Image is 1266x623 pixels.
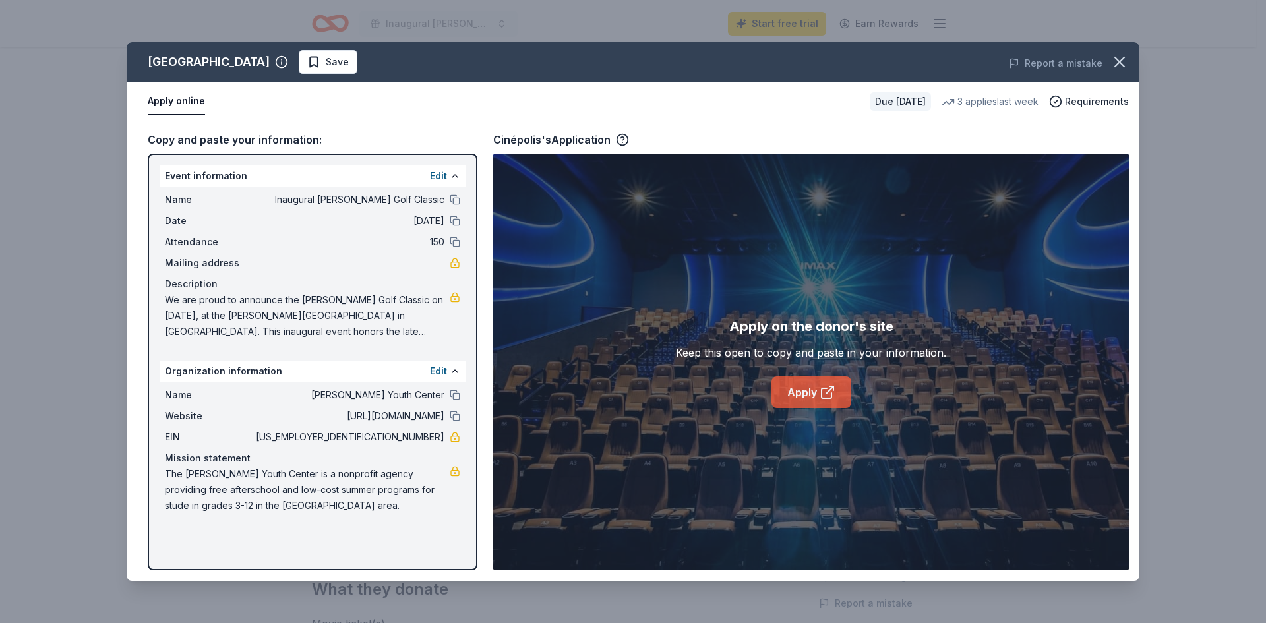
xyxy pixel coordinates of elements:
span: Save [326,54,349,70]
div: 3 applies last week [942,94,1039,109]
button: Report a mistake [1009,55,1102,71]
span: Name [165,387,253,403]
span: Name [165,192,253,208]
button: Apply online [148,88,205,115]
span: [US_EMPLOYER_IDENTIFICATION_NUMBER] [253,429,444,445]
a: Apply [771,376,851,408]
span: Attendance [165,234,253,250]
button: Edit [430,168,447,184]
div: Copy and paste your information: [148,131,477,148]
div: Cinépolis's Application [493,131,629,148]
span: [PERSON_NAME] Youth Center [253,387,444,403]
div: Keep this open to copy and paste in your information. [676,345,946,361]
span: EIN [165,429,253,445]
div: Mission statement [165,450,460,466]
div: Organization information [160,361,466,382]
span: [DATE] [253,213,444,229]
span: The [PERSON_NAME] Youth Center is a nonprofit agency providing free afterschool and low-cost summ... [165,466,450,514]
span: Date [165,213,253,229]
button: Save [299,50,357,74]
span: Mailing address [165,255,253,271]
button: Edit [430,363,447,379]
div: Due [DATE] [870,92,931,111]
button: Requirements [1049,94,1129,109]
span: [URL][DOMAIN_NAME] [253,408,444,424]
span: Website [165,408,253,424]
div: Description [165,276,460,292]
div: Event information [160,165,466,187]
span: Inaugural [PERSON_NAME] Golf Classic [253,192,444,208]
div: [GEOGRAPHIC_DATA] [148,51,270,73]
span: 150 [253,234,444,250]
div: Apply on the donor's site [729,316,893,337]
span: Requirements [1065,94,1129,109]
span: We are proud to announce the [PERSON_NAME] Golf Classic on [DATE], at the [PERSON_NAME][GEOGRAPHI... [165,292,450,340]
